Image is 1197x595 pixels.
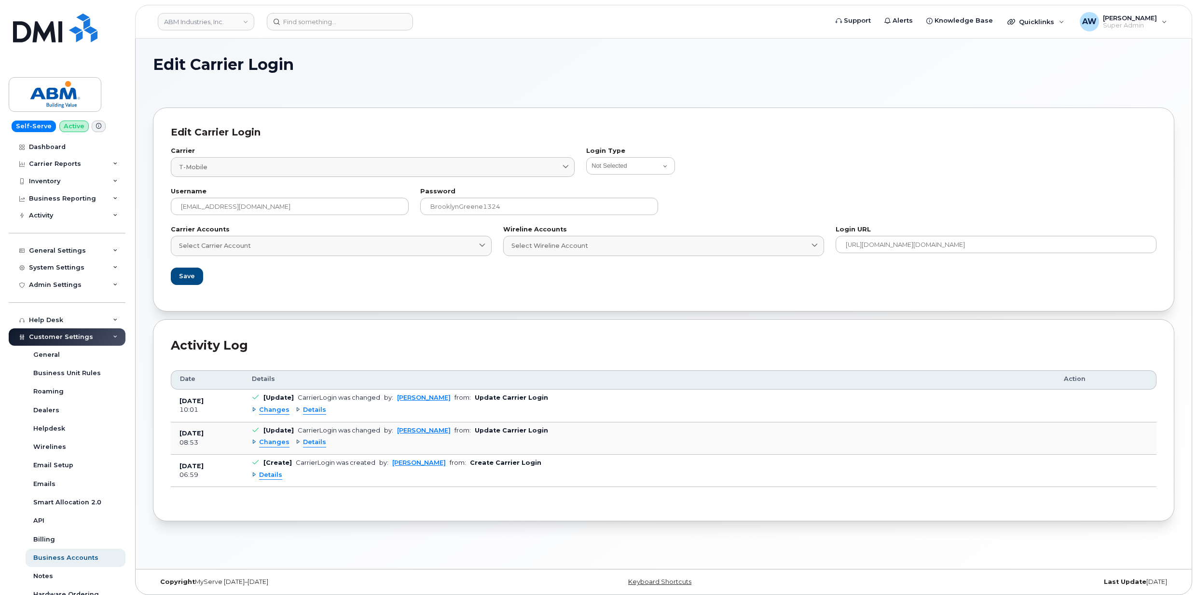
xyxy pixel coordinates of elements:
div: CarrierLogin was created [296,459,375,466]
label: Username [171,189,409,195]
span: by: [384,394,393,401]
div: 08:53 [179,438,234,447]
b: [Create] [263,459,292,466]
span: Details [259,471,282,480]
span: Date [180,375,195,383]
div: Activity Log [171,337,1156,354]
div: [DATE] [834,578,1174,586]
span: Edit Carrier Login [153,56,294,73]
span: Details [303,438,326,447]
label: Carrier [171,148,575,154]
div: MyServe [DATE]–[DATE] [153,578,494,586]
label: Password [420,189,658,195]
b: [Update] [263,427,294,434]
label: Login Type [586,148,1156,154]
a: T-Mobile [171,157,575,177]
label: Carrier Accounts [171,227,492,233]
b: [DATE] [179,397,204,405]
b: Create Carrier Login [470,459,541,466]
div: Edit Carrier Login [171,125,1156,139]
b: [DATE] [179,462,204,470]
span: from: [454,394,471,401]
div: 06:59 [179,471,234,479]
span: from: [454,427,471,434]
span: Save [179,271,195,281]
a: Select Wireline Account [503,236,824,256]
span: Select Carrier Account [179,241,251,250]
b: [Update] [263,394,294,401]
span: by: [379,459,388,466]
strong: Copyright [160,578,195,585]
th: Action [1055,370,1156,390]
a: [PERSON_NAME] [397,427,451,434]
span: Changes [259,438,289,447]
span: Details [303,406,326,415]
span: Details [252,375,275,383]
span: by: [384,427,393,434]
div: CarrierLogin was changed [298,394,380,401]
a: [PERSON_NAME] [397,394,451,401]
b: Update Carrier Login [475,427,548,434]
b: [DATE] [179,430,204,437]
a: Keyboard Shortcuts [628,578,691,585]
button: Save [171,268,203,285]
span: from: [450,459,466,466]
span: Select Wireline Account [511,241,588,250]
label: Login URL [836,227,1156,233]
strong: Last Update [1104,578,1146,585]
div: 10:01 [179,406,234,414]
a: Select Carrier Account [171,236,492,256]
span: T-Mobile [179,162,207,172]
label: Wireline Accounts [503,227,824,233]
div: CarrierLogin was changed [298,427,380,434]
a: [PERSON_NAME] [392,459,446,466]
b: Update Carrier Login [475,394,548,401]
span: Changes [259,406,289,415]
